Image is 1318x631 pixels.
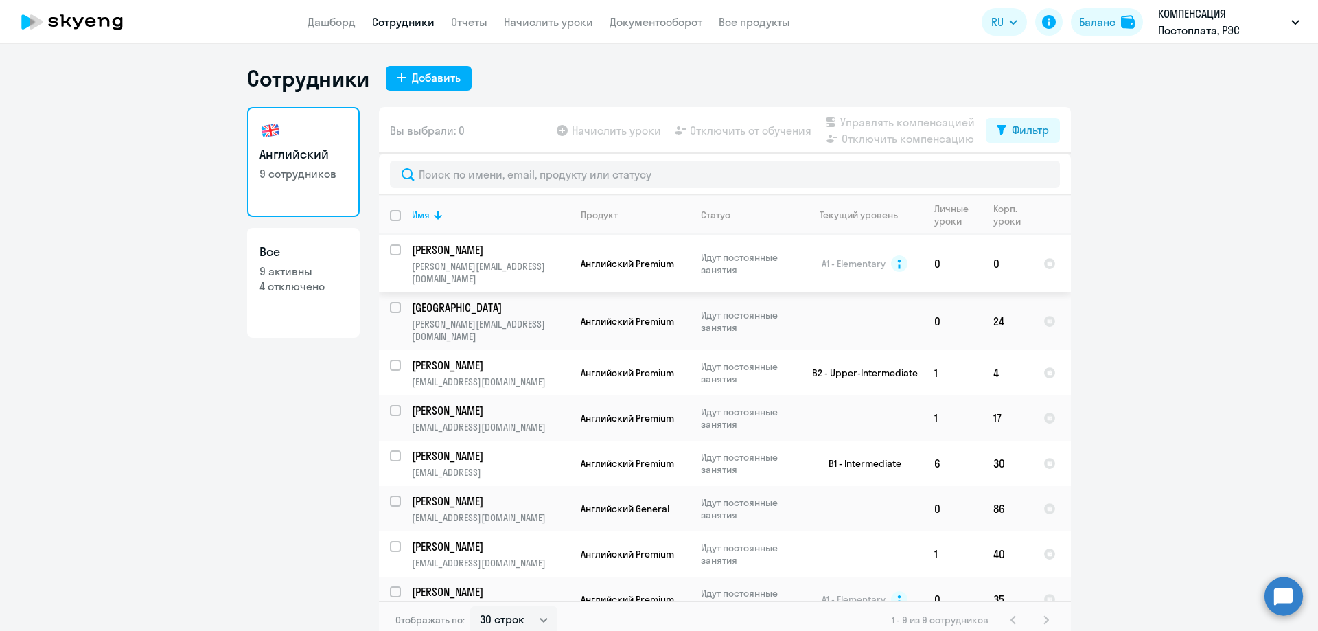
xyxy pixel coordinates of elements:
div: Продукт [581,209,689,221]
span: Английский Premium [581,593,674,606]
span: A1 - Elementary [822,257,886,270]
span: Вы выбрали: 0 [390,122,465,139]
span: Английский Premium [581,315,674,328]
div: Продукт [581,209,618,221]
td: 0 [923,235,982,292]
td: 1 [923,350,982,395]
p: [EMAIL_ADDRESS][DOMAIN_NAME] [412,557,569,569]
td: 1 [923,395,982,441]
td: 1 [923,531,982,577]
button: Добавить [386,66,472,91]
div: Личные уроки [934,203,982,227]
p: Идут постоянные занятия [701,251,795,276]
a: [PERSON_NAME] [412,242,569,257]
span: Английский Premium [581,412,674,424]
a: Все9 активны4 отключено [247,228,360,338]
div: Корп. уроки [993,203,1023,227]
button: Фильтр [986,118,1060,143]
div: Имя [412,209,569,221]
p: Идут постоянные занятия [701,451,795,476]
td: 0 [923,577,982,622]
a: Документооборот [610,15,702,29]
button: RU [982,8,1027,36]
a: [PERSON_NAME] [412,358,569,373]
p: Идут постоянные занятия [701,360,795,385]
a: Сотрудники [372,15,435,29]
td: 6 [923,441,982,486]
a: [PERSON_NAME] [412,403,569,418]
h3: Английский [259,146,347,163]
span: Английский Premium [581,457,674,470]
p: 9 активны [259,264,347,279]
td: 0 [923,486,982,531]
a: [PERSON_NAME] [412,448,569,463]
p: Идут постоянные занятия [701,496,795,521]
p: [PERSON_NAME] [412,403,567,418]
span: Английский Premium [581,257,674,270]
div: Личные уроки [934,203,973,227]
p: Идут постоянные занятия [701,587,795,612]
p: [PERSON_NAME] [412,584,567,599]
div: Имя [412,209,430,221]
a: Начислить уроки [504,15,593,29]
img: balance [1121,15,1135,29]
p: [PERSON_NAME] [412,358,567,373]
button: Балансbalance [1071,8,1143,36]
p: [PERSON_NAME] [412,539,567,554]
p: [EMAIL_ADDRESS][DOMAIN_NAME] [412,421,569,433]
p: [PERSON_NAME] [412,242,567,257]
span: Английский Premium [581,367,674,379]
td: B2 - Upper-Intermediate [796,350,923,395]
div: Корп. уроки [993,203,1032,227]
div: Статус [701,209,795,221]
a: [PERSON_NAME] [412,494,569,509]
p: [PERSON_NAME][EMAIL_ADDRESS][DOMAIN_NAME] [412,318,569,343]
a: Дашборд [308,15,356,29]
h1: Сотрудники [247,65,369,92]
td: 0 [923,292,982,350]
p: 4 отключено [259,279,347,294]
p: [EMAIL_ADDRESS] [412,466,569,479]
img: english [259,119,281,141]
td: 17 [982,395,1032,441]
p: Идут постоянные занятия [701,542,795,566]
div: Текущий уровень [820,209,898,221]
td: 4 [982,350,1032,395]
td: B1 - Intermediate [796,441,923,486]
a: [PERSON_NAME] [412,584,569,599]
td: 40 [982,531,1032,577]
p: Идут постоянные занятия [701,309,795,334]
p: 9 сотрудников [259,166,347,181]
span: 1 - 9 из 9 сотрудников [892,614,988,626]
p: [GEOGRAPHIC_DATA] [412,300,567,315]
a: Английский9 сотрудников [247,107,360,217]
div: Текущий уровень [807,209,923,221]
div: Баланс [1079,14,1115,30]
a: [PERSON_NAME] [412,539,569,554]
p: КОМПЕНСАЦИЯ Постоплата, РЭС ИНЖИНИРИНГ, ООО [1158,5,1286,38]
span: Английский Premium [581,548,674,560]
td: 24 [982,292,1032,350]
span: Отображать по: [395,614,465,626]
p: [EMAIL_ADDRESS][DOMAIN_NAME] [412,376,569,388]
td: 0 [982,235,1032,292]
td: 35 [982,577,1032,622]
h3: Все [259,243,347,261]
td: 86 [982,486,1032,531]
span: A1 - Elementary [822,593,886,606]
a: Отчеты [451,15,487,29]
a: [GEOGRAPHIC_DATA] [412,300,569,315]
p: [PERSON_NAME] [412,494,567,509]
p: Идут постоянные занятия [701,406,795,431]
span: Английский General [581,503,669,515]
span: RU [991,14,1004,30]
div: Фильтр [1012,122,1049,138]
p: [PERSON_NAME] [412,448,567,463]
a: Все продукты [719,15,790,29]
p: [PERSON_NAME][EMAIL_ADDRESS][DOMAIN_NAME] [412,260,569,285]
input: Поиск по имени, email, продукту или статусу [390,161,1060,188]
div: Статус [701,209,730,221]
div: Добавить [412,69,461,86]
button: КОМПЕНСАЦИЯ Постоплата, РЭС ИНЖИНИРИНГ, ООО [1151,5,1306,38]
